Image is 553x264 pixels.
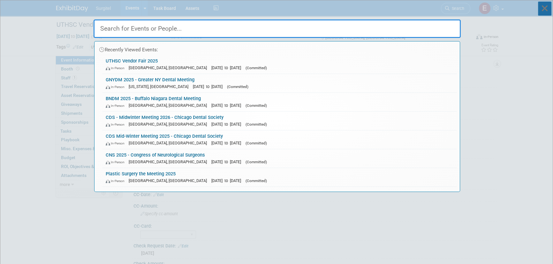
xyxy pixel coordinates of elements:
[102,149,457,168] a: CNS 2025 - Congress of Neurological Surgeons In-Person [GEOGRAPHIC_DATA], [GEOGRAPHIC_DATA] [DATE...
[246,160,267,164] span: (Committed)
[102,55,457,74] a: UTHSC Vendor Fair 2025 In-Person [GEOGRAPHIC_DATA], [GEOGRAPHIC_DATA] [DATE] to [DATE] (Committed)
[98,41,457,55] div: Recently Viewed Events:
[106,160,127,164] span: In-Person
[246,179,267,183] span: (Committed)
[106,179,127,183] span: In-Person
[102,93,457,111] a: BNDM 2025 - Buffalo Niagara Dental Meeting In-Person [GEOGRAPHIC_DATA], [GEOGRAPHIC_DATA] [DATE] ...
[129,103,210,108] span: [GEOGRAPHIC_DATA], [GEOGRAPHIC_DATA]
[211,103,244,108] span: [DATE] to [DATE]
[211,141,244,145] span: [DATE] to [DATE]
[246,66,267,70] span: (Committed)
[246,141,267,145] span: (Committed)
[211,65,244,70] span: [DATE] to [DATE]
[129,84,192,89] span: [US_STATE], [GEOGRAPHIC_DATA]
[106,104,127,108] span: In-Person
[102,168,457,187] a: Plastic Surgery the Meeting 2025 In-Person [GEOGRAPHIC_DATA], [GEOGRAPHIC_DATA] [DATE] to [DATE] ...
[211,178,244,183] span: [DATE] to [DATE]
[227,84,248,89] span: (Committed)
[246,103,267,108] span: (Committed)
[106,66,127,70] span: In-Person
[246,122,267,127] span: (Committed)
[106,122,127,127] span: In-Person
[102,74,457,92] a: GNYDM 2025 - Greater NY Dental Meeting In-Person [US_STATE], [GEOGRAPHIC_DATA] [DATE] to [DATE] (...
[129,178,210,183] span: [GEOGRAPHIC_DATA], [GEOGRAPHIC_DATA]
[129,159,210,164] span: [GEOGRAPHIC_DATA], [GEOGRAPHIC_DATA]
[211,122,244,127] span: [DATE] to [DATE]
[94,19,461,38] input: Search for Events or People...
[102,112,457,130] a: CDS - Midwinter Meeting 2026 - Chicago Dental Society In-Person [GEOGRAPHIC_DATA], [GEOGRAPHIC_DA...
[106,85,127,89] span: In-Person
[129,122,210,127] span: [GEOGRAPHIC_DATA], [GEOGRAPHIC_DATA]
[106,141,127,145] span: In-Person
[102,130,457,149] a: CDS Mid-Winter Meeting 2025 - Chicago Dental Society In-Person [GEOGRAPHIC_DATA], [GEOGRAPHIC_DAT...
[211,159,244,164] span: [DATE] to [DATE]
[193,84,226,89] span: [DATE] to [DATE]
[129,141,210,145] span: [GEOGRAPHIC_DATA], [GEOGRAPHIC_DATA]
[129,65,210,70] span: [GEOGRAPHIC_DATA], [GEOGRAPHIC_DATA]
